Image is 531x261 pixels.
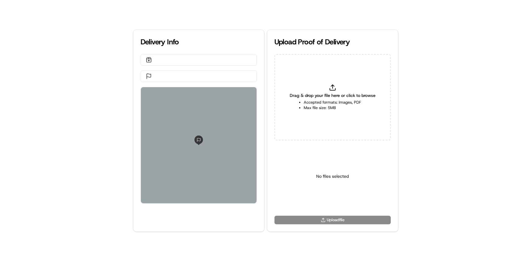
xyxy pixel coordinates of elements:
li: Max file size: 5MB [304,105,361,111]
div: 0 [141,87,257,203]
div: Delivery Info [141,37,257,47]
li: Accepted formats: Images, PDF [304,100,361,105]
span: Drag & drop your file here or click to browse [290,92,376,98]
div: Upload Proof of Delivery [274,37,391,47]
p: No files selected [316,173,349,179]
